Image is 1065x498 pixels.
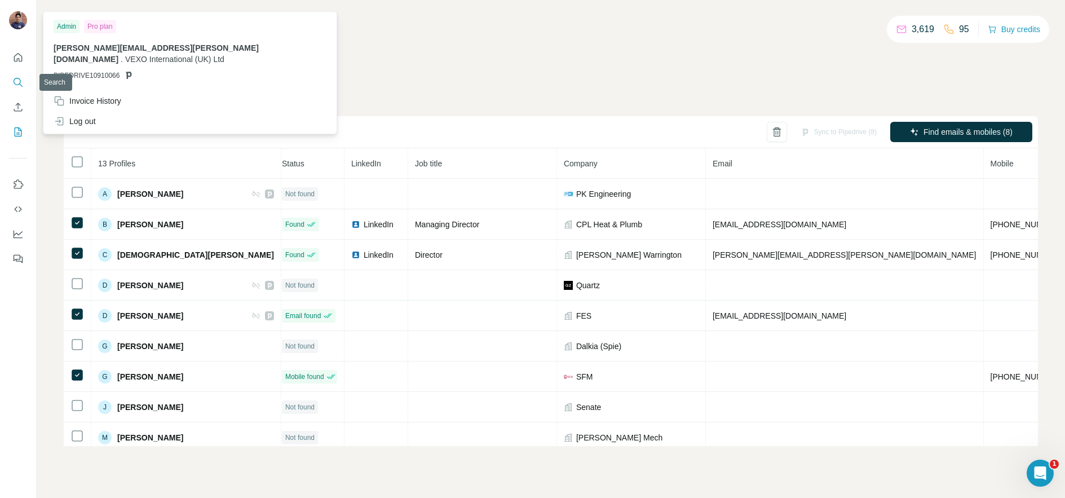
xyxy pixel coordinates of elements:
[576,249,682,261] span: [PERSON_NAME] Warrington
[713,311,846,320] span: [EMAIL_ADDRESS][DOMAIN_NAME]
[54,70,120,81] span: PIPEDRIVE10910066
[988,21,1040,37] button: Buy credits
[117,432,183,443] span: [PERSON_NAME]
[564,159,598,168] span: Company
[351,250,360,259] img: LinkedIn logo
[84,20,116,33] div: Pro plan
[576,219,642,230] span: CPL Heat & Plumb
[9,174,27,195] button: Use Surfe on LinkedIn
[991,159,1014,168] span: Mobile
[54,20,79,33] div: Admin
[125,55,224,64] span: VEXO International (UK) Ltd
[9,224,27,244] button: Dashboard
[117,341,183,352] span: [PERSON_NAME]
[576,310,591,321] span: FES
[285,311,321,321] span: Email found
[959,23,969,36] p: 95
[576,402,601,413] span: Senate
[991,372,1062,381] span: [PHONE_NUMBER]
[364,249,394,261] span: LinkedIn
[415,220,479,229] span: Managing Director
[351,159,381,168] span: LinkedIn
[9,11,27,29] img: Avatar
[98,248,112,262] div: C
[98,218,112,231] div: B
[564,372,573,381] img: company-logo
[415,159,442,168] span: Job title
[564,281,573,290] img: company-logo
[576,341,621,352] span: Dalkia (Spie)
[9,122,27,142] button: My lists
[9,72,27,92] button: Search
[282,159,304,168] span: Status
[415,250,443,259] span: Director
[351,220,360,229] img: LinkedIn logo
[117,249,274,261] span: [DEMOGRAPHIC_DATA][PERSON_NAME]
[98,159,135,168] span: 13 Profiles
[121,55,123,64] span: .
[117,280,183,291] span: [PERSON_NAME]
[285,280,315,290] span: Not found
[1027,460,1054,487] iframe: Intercom live chat
[285,189,315,199] span: Not found
[713,250,976,259] span: [PERSON_NAME][EMAIL_ADDRESS][PERSON_NAME][DOMAIN_NAME]
[117,310,183,321] span: [PERSON_NAME]
[576,371,593,382] span: SFM
[117,402,183,413] span: [PERSON_NAME]
[576,280,600,291] span: Quartz
[54,43,259,64] span: [PERSON_NAME][EMAIL_ADDRESS][PERSON_NAME][DOMAIN_NAME]
[991,250,1062,259] span: [PHONE_NUMBER]
[54,95,121,107] div: Invoice History
[9,97,27,117] button: Enrich CSV
[576,432,662,443] span: [PERSON_NAME] Mech
[285,341,315,351] span: Not found
[713,159,732,168] span: Email
[98,279,112,292] div: D
[285,372,324,382] span: Mobile found
[285,433,315,443] span: Not found
[9,199,27,219] button: Use Surfe API
[98,370,112,384] div: G
[98,431,112,444] div: M
[991,220,1062,229] span: [PHONE_NUMBER]
[9,249,27,269] button: Feedback
[285,219,304,230] span: Found
[1050,460,1059,469] span: 1
[117,371,183,382] span: [PERSON_NAME]
[9,47,27,68] button: Quick start
[285,402,315,412] span: Not found
[576,188,631,200] span: PK Engineering
[890,122,1032,142] button: Find emails & mobiles (8)
[117,188,183,200] span: [PERSON_NAME]
[285,250,304,260] span: Found
[713,220,846,229] span: [EMAIL_ADDRESS][DOMAIN_NAME]
[564,189,573,199] img: company-logo
[117,219,183,230] span: [PERSON_NAME]
[364,219,394,230] span: LinkedIn
[98,340,112,353] div: G
[923,126,1013,138] span: Find emails & mobiles (8)
[98,187,112,201] div: A
[98,400,112,414] div: J
[54,116,96,127] div: Log out
[98,309,112,323] div: D
[912,23,934,36] p: 3,619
